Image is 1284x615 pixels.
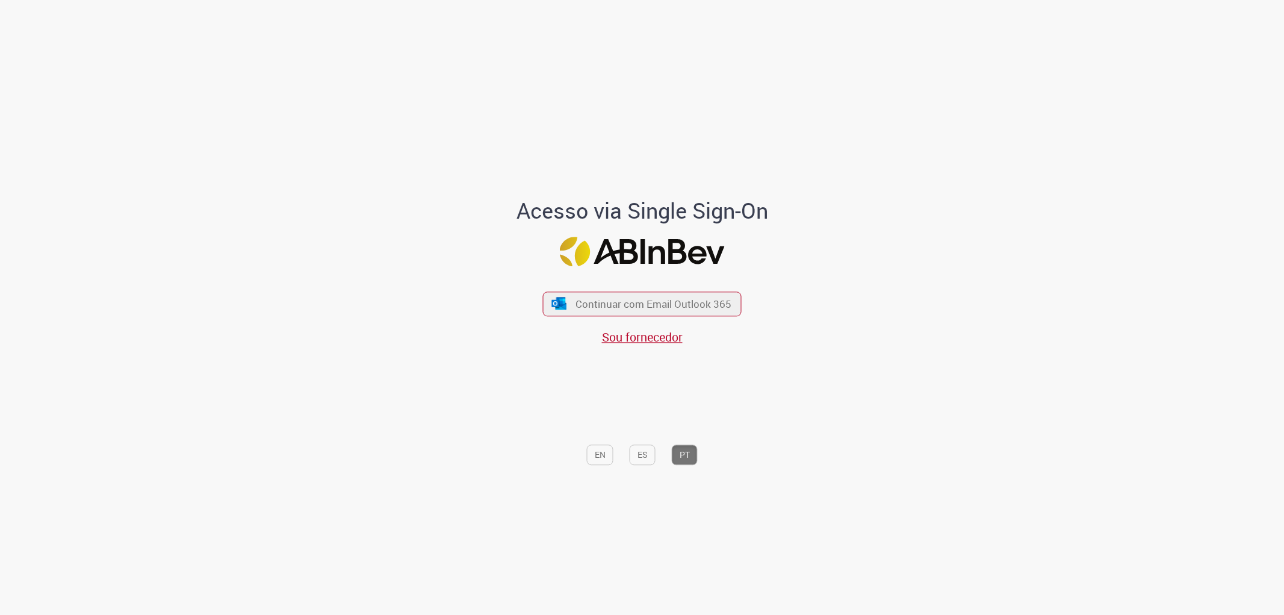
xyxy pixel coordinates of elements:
button: PT [672,445,698,465]
img: ícone Azure/Microsoft 360 [550,297,567,310]
button: ícone Azure/Microsoft 360 Continuar com Email Outlook 365 [543,292,742,316]
img: Logo ABInBev [560,237,725,267]
button: EN [587,445,613,465]
a: Sou fornecedor [602,329,683,345]
h1: Acesso via Single Sign-On [475,199,809,223]
button: ES [630,445,656,465]
span: Continuar com Email Outlook 365 [575,297,731,311]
